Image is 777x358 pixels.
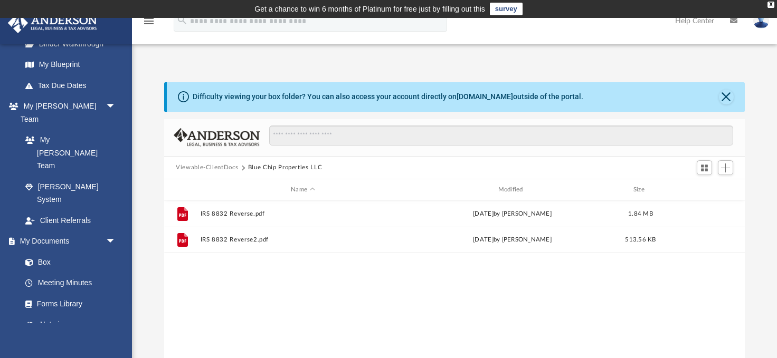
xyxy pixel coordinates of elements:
[753,13,769,28] img: User Pic
[625,237,656,243] span: 513.56 KB
[143,15,155,27] i: menu
[410,185,615,195] div: Modified
[106,96,127,118] span: arrow_drop_down
[15,176,127,210] a: [PERSON_NAME] System
[169,185,195,195] div: id
[7,231,127,252] a: My Documentsarrow_drop_down
[15,314,127,335] a: Notarize
[7,96,127,130] a: My [PERSON_NAME] Teamarrow_drop_down
[718,160,734,175] button: Add
[201,210,405,217] button: IRS 8832 Reverse.pdf
[176,14,188,26] i: search
[15,54,127,75] a: My Blueprint
[143,20,155,27] a: menu
[628,211,653,217] span: 1.84 MB
[15,251,121,273] a: Box
[15,210,127,231] a: Client Referrals
[201,237,405,244] button: IRS 8832 Reverse2.pdf
[254,3,485,15] div: Get a chance to win 6 months of Platinum for free just by filling out this
[719,90,734,104] button: Close
[15,273,127,294] a: Meeting Minutes
[200,185,405,195] div: Name
[15,293,121,314] a: Forms Library
[15,130,121,177] a: My [PERSON_NAME] Team
[248,163,323,172] button: Blue Chip Properties LLC
[767,2,774,8] div: close
[666,185,740,195] div: id
[410,236,615,245] div: [DATE] by [PERSON_NAME]
[176,163,238,172] button: Viewable-ClientDocs
[106,231,127,253] span: arrow_drop_down
[490,3,523,15] a: survey
[457,92,513,101] a: [DOMAIN_NAME]
[620,185,662,195] div: Size
[410,209,615,219] div: [DATE] by [PERSON_NAME]
[193,91,583,102] div: Difficulty viewing your box folder? You can also access your account directly on outside of the p...
[5,13,100,33] img: Anderson Advisors Platinum Portal
[697,160,713,175] button: Switch to Grid View
[269,125,733,146] input: Search files and folders
[15,75,132,96] a: Tax Due Dates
